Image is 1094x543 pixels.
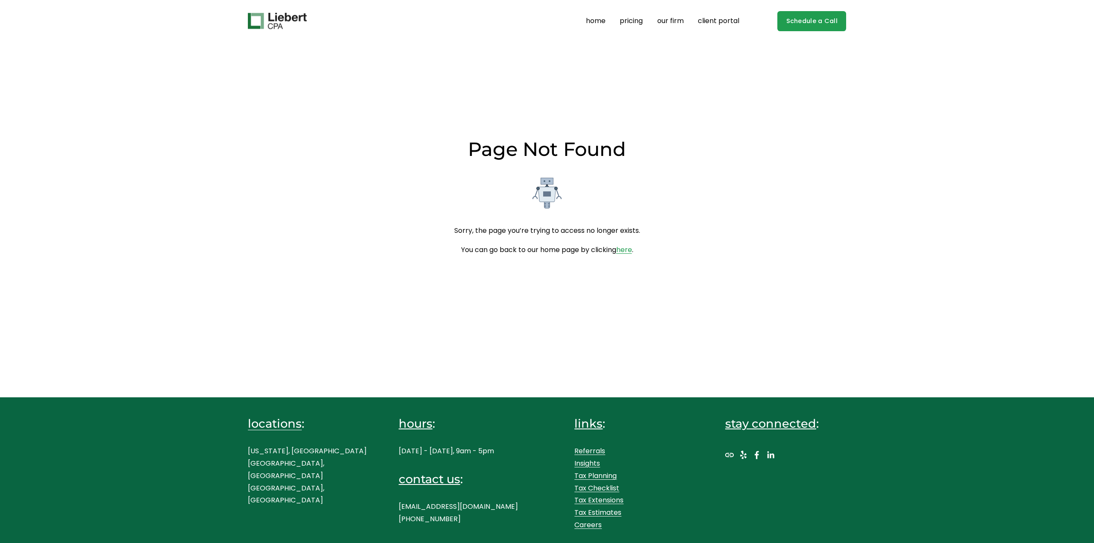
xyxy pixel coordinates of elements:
[574,507,621,519] a: Tax Estimates
[574,494,623,507] a: Tax Extensions
[620,14,643,28] a: pricing
[766,451,775,459] a: LinkedIn
[753,451,761,459] a: Facebook
[574,482,619,495] a: Tax Checklist
[725,451,734,459] a: URL
[399,471,520,487] h4: :
[574,416,695,431] h4: :
[574,519,602,531] a: Careers
[574,470,617,482] a: Tax Planning
[725,416,846,431] h4: :
[399,501,520,525] p: [EMAIL_ADDRESS][DOMAIN_NAME] [PHONE_NUMBER]
[248,13,307,29] img: Liebert CPA
[574,445,605,458] a: Referrals
[657,14,684,28] a: our firm
[698,14,739,28] a: client portal
[586,14,606,28] a: home
[616,245,632,255] a: here
[725,417,816,431] span: stay connected
[574,417,603,431] span: links
[399,416,520,431] h4: :
[248,137,846,161] h2: Page Not Found
[248,416,302,431] a: locations
[248,445,369,507] p: [US_STATE], [GEOGRAPHIC_DATA] [GEOGRAPHIC_DATA], [GEOGRAPHIC_DATA] [GEOGRAPHIC_DATA], [GEOGRAPHIC...
[399,417,432,431] span: hours
[399,445,520,458] p: [DATE] - [DATE], 9am - 5pm
[248,416,369,431] h4: :
[248,225,846,237] p: Sorry, the page you’re trying to access no longer exists.
[248,244,846,256] p: You can go back to our home page by clicking .
[399,472,460,486] span: contact us
[739,451,747,459] a: Yelp
[574,458,600,470] a: Insights
[777,11,846,31] a: Schedule a Call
